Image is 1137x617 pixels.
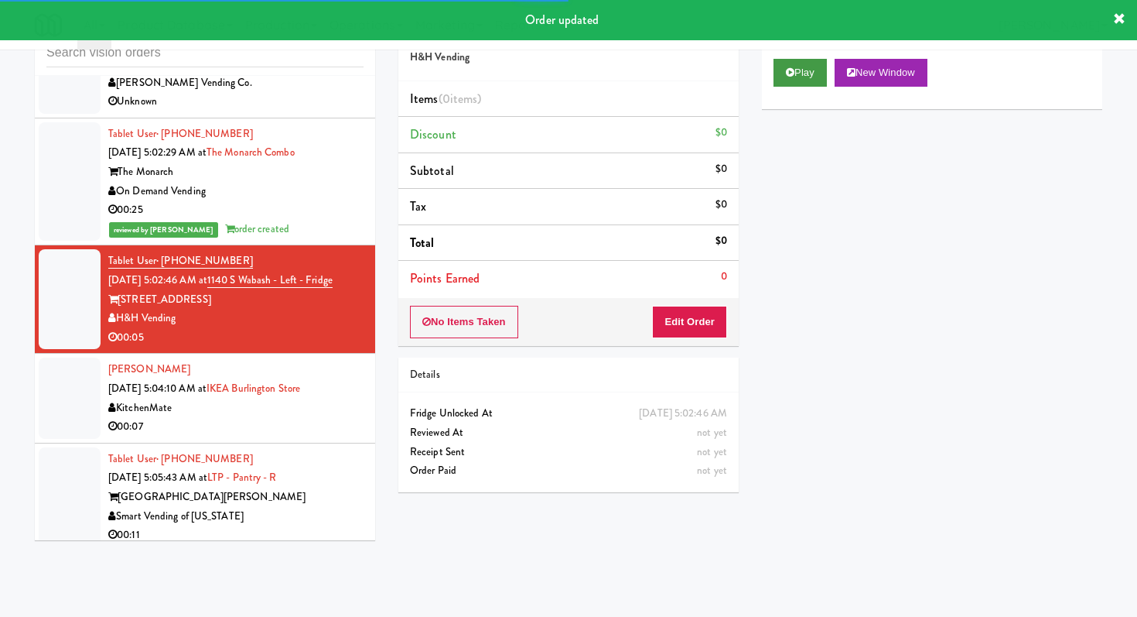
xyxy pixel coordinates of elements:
[439,90,482,108] span: (0 )
[207,273,333,288] a: 1140 S Wabash - Left - Fridge
[35,354,375,443] li: [PERSON_NAME][DATE] 5:04:10 AM atIKEA Burlington StoreKitchenMate00:07
[108,417,364,437] div: 00:07
[410,197,426,215] span: Tax
[773,59,827,87] button: Play
[410,269,480,287] span: Points Earned
[109,222,218,238] span: reviewed by [PERSON_NAME]
[108,253,253,269] a: Tablet User· [PHONE_NUMBER]
[156,253,253,268] span: · [PHONE_NUMBER]
[410,234,435,252] span: Total
[450,90,478,108] ng-pluralize: items
[156,126,253,141] span: · [PHONE_NUMBER]
[108,362,190,376] a: [PERSON_NAME]
[108,507,364,526] div: Smart Vending of [US_STATE]
[410,306,518,338] button: No Items Taken
[108,74,364,93] div: [PERSON_NAME] Vending Co.
[108,526,364,545] div: 00:11
[207,470,277,485] a: LTP - Pantry - R
[108,309,364,328] div: H&H Vending
[410,365,727,385] div: Details
[108,163,364,182] div: The Monarch
[46,39,364,67] input: Search vision orders
[108,328,364,348] div: 00:05
[108,290,364,310] div: [STREET_ADDRESS]
[156,451,253,466] span: · [PHONE_NUMBER]
[108,92,364,111] div: Unknown
[108,399,364,418] div: KitchenMate
[410,162,454,180] span: Subtotal
[207,381,300,396] a: IKEA Burlington Store
[108,273,207,287] span: [DATE] 5:02:46 AM at
[108,201,364,220] div: 00:25
[207,145,295,159] a: The Monarch Combo
[108,470,207,485] span: [DATE] 5:05:43 AM at
[721,267,727,286] div: 0
[715,231,727,251] div: $0
[225,221,289,236] span: order created
[410,443,727,462] div: Receipt Sent
[715,195,727,214] div: $0
[410,52,727,63] h5: H&H Vending
[35,245,375,354] li: Tablet User· [PHONE_NUMBER][DATE] 5:02:46 AM at1140 S Wabash - Left - Fridge[STREET_ADDRESS]H&H V...
[410,461,727,481] div: Order Paid
[410,125,456,143] span: Discount
[715,123,727,142] div: $0
[697,463,727,478] span: not yet
[652,306,727,338] button: Edit Order
[410,90,481,108] span: Items
[639,404,727,423] div: [DATE] 5:02:46 AM
[108,182,364,201] div: On Demand Vending
[35,444,375,552] li: Tablet User· [PHONE_NUMBER][DATE] 5:05:43 AM atLTP - Pantry - R[GEOGRAPHIC_DATA][PERSON_NAME]Smar...
[108,145,207,159] span: [DATE] 5:02:29 AM at
[410,404,727,423] div: Fridge Unlocked At
[108,126,253,141] a: Tablet User· [PHONE_NUMBER]
[108,488,364,507] div: [GEOGRAPHIC_DATA][PERSON_NAME]
[835,59,927,87] button: New Window
[35,118,375,246] li: Tablet User· [PHONE_NUMBER][DATE] 5:02:29 AM atThe Monarch ComboThe MonarchOn Demand Vending00:25...
[715,159,727,179] div: $0
[525,11,599,29] span: Order updated
[697,425,727,440] span: not yet
[108,451,253,466] a: Tablet User· [PHONE_NUMBER]
[108,381,207,396] span: [DATE] 5:04:10 AM at
[410,423,727,443] div: Reviewed At
[697,444,727,459] span: not yet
